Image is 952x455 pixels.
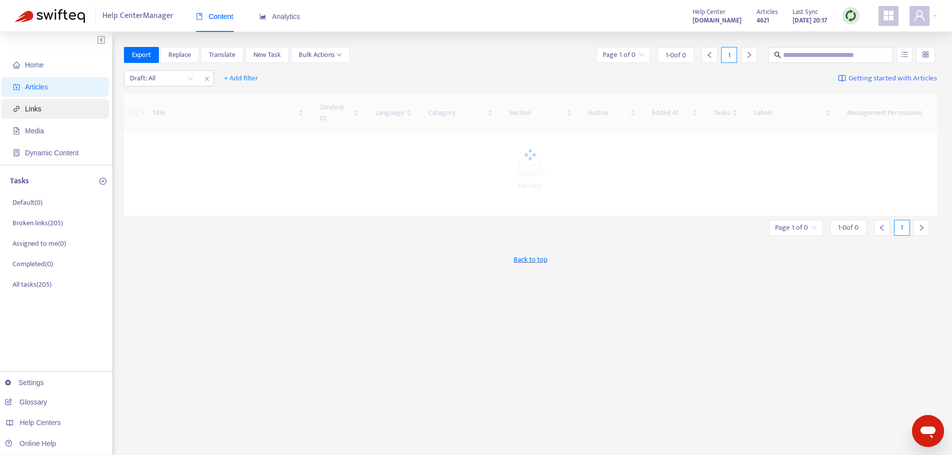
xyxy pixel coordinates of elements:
[5,398,47,406] a: Glossary
[901,51,908,58] span: unordered-list
[12,279,51,290] p: All tasks ( 205 )
[793,15,827,26] strong: [DATE] 20:17
[291,47,350,63] button: Bulk Actionsdown
[666,50,686,60] span: 1 - 0 of 0
[102,6,173,25] span: Help Center Manager
[13,127,20,134] span: file-image
[894,220,910,236] div: 1
[15,9,85,23] img: Swifteq
[12,238,66,249] p: Assigned to me ( 0 )
[13,105,20,112] span: link
[912,415,944,447] iframe: Button to launch messaging window
[5,379,44,387] a: Settings
[838,222,859,233] span: 1 - 0 of 0
[12,259,53,269] p: Completed ( 0 )
[201,47,243,63] button: Translate
[25,149,78,157] span: Dynamic Content
[514,254,547,265] span: Back to top
[25,61,43,69] span: Home
[5,440,56,448] a: Online Help
[259,13,266,20] span: area-chart
[259,12,300,20] span: Analytics
[196,12,233,20] span: Content
[13,149,20,156] span: container
[13,83,20,90] span: account-book
[706,51,713,58] span: left
[879,224,886,231] span: left
[897,47,913,63] button: unordered-list
[245,47,289,63] button: New Task
[12,197,42,208] p: Default ( 0 )
[914,9,926,21] span: user
[721,47,737,63] div: 1
[99,178,106,185] span: plus-circle
[253,49,281,60] span: New Task
[10,175,29,187] p: Tasks
[25,127,44,135] span: Media
[693,15,742,26] strong: [DOMAIN_NAME]
[757,15,769,26] strong: 4621
[337,52,342,57] span: down
[132,49,151,60] span: Export
[196,13,203,20] span: book
[774,51,781,58] span: search
[693,6,726,17] span: Help Center
[13,61,20,68] span: home
[746,51,753,58] span: right
[20,419,61,427] span: Help Centers
[299,49,342,60] span: Bulk Actions
[793,6,818,17] span: Last Sync
[845,9,857,22] img: sync.dc5367851b00ba804db3.png
[838,74,846,82] img: image-link
[25,83,48,91] span: Articles
[838,70,937,86] a: Getting started with Articles
[224,72,258,84] span: + Add filter
[209,49,235,60] span: Translate
[883,9,895,21] span: appstore
[168,49,191,60] span: Replace
[12,218,63,228] p: Broken links ( 205 )
[124,47,159,63] button: Export
[757,6,778,17] span: Articles
[693,14,742,26] a: [DOMAIN_NAME]
[918,224,925,231] span: right
[25,105,41,113] span: Links
[160,47,199,63] button: Replace
[200,73,213,85] span: close
[216,70,266,86] button: + Add filter
[849,73,937,84] span: Getting started with Articles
